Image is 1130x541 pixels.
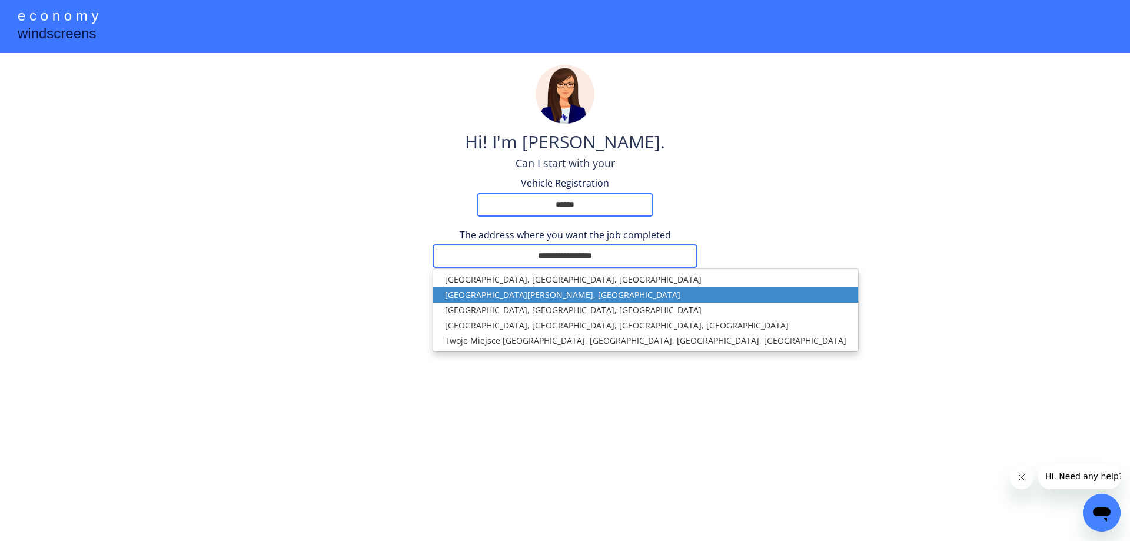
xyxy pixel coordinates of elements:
[433,287,858,303] p: [GEOGRAPHIC_DATA][PERSON_NAME], [GEOGRAPHIC_DATA]
[1010,466,1033,489] iframe: Close message
[433,318,858,333] p: [GEOGRAPHIC_DATA], [GEOGRAPHIC_DATA], [GEOGRAPHIC_DATA], [GEOGRAPHIC_DATA]
[433,228,697,241] div: The address where you want the job completed
[506,177,624,190] div: Vehicle Registration
[433,303,858,318] p: [GEOGRAPHIC_DATA], [GEOGRAPHIC_DATA], [GEOGRAPHIC_DATA]
[1083,494,1121,532] iframe: Button to launch messaging window
[1038,463,1121,489] iframe: Message from company
[433,333,858,349] p: Twoje Miejsce [GEOGRAPHIC_DATA], [GEOGRAPHIC_DATA], [GEOGRAPHIC_DATA], [GEOGRAPHIC_DATA]
[18,24,96,47] div: windscreens
[536,65,594,124] img: madeline.png
[465,130,665,156] div: Hi! I'm [PERSON_NAME].
[7,8,85,18] span: Hi. Need any help?
[516,156,615,171] div: Can I start with your
[433,272,858,287] p: [GEOGRAPHIC_DATA], [GEOGRAPHIC_DATA], [GEOGRAPHIC_DATA]
[18,6,98,28] div: e c o n o m y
